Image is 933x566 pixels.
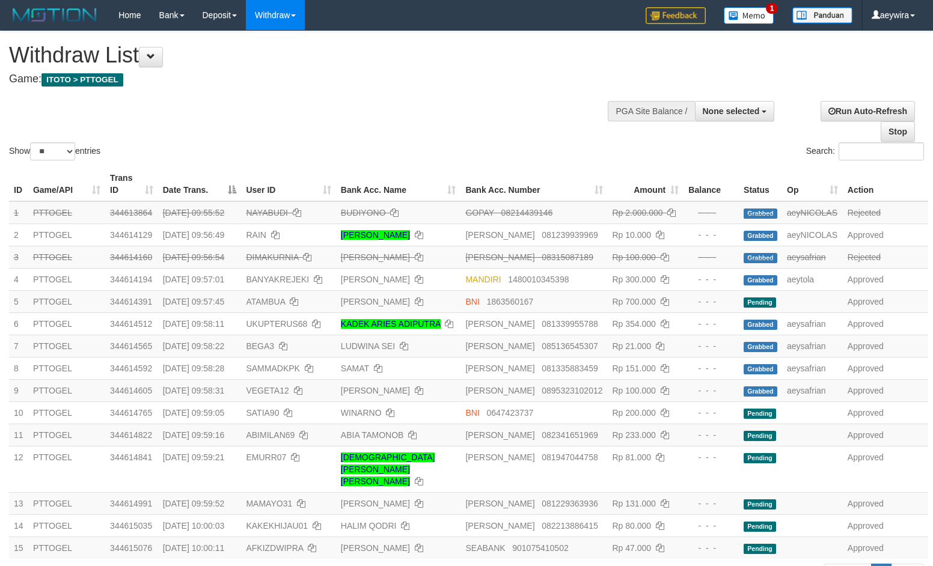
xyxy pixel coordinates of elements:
span: [DATE] 10:00:03 [163,521,224,531]
span: [DATE] 09:56:54 [163,252,224,262]
span: Grabbed [744,386,777,397]
td: PTTOGEL [28,514,105,537]
span: DIMAKURNIA [246,252,298,262]
span: MANDIRI [465,275,501,284]
span: RAIN [246,230,266,240]
span: BANYAKREJEKI [246,275,309,284]
th: User ID: activate to sort column ascending [241,167,335,201]
td: PTTOGEL [28,224,105,246]
div: - - - [688,251,734,263]
span: 344614129 [110,230,152,240]
span: 344614822 [110,430,152,440]
span: [PERSON_NAME] [465,499,534,508]
span: [PERSON_NAME] [465,430,534,440]
span: KAKEKHIJAU01 [246,521,308,531]
td: Approved [843,224,928,246]
td: aeysafrian [782,312,843,335]
span: Rp 100.000 [613,252,656,262]
span: 344614391 [110,297,152,306]
span: [DATE] 09:56:49 [163,230,224,240]
span: SATIA90 [246,408,279,418]
span: Pending [744,409,776,419]
a: [PERSON_NAME] [341,386,410,395]
th: Bank Acc. Name: activate to sort column ascending [336,167,461,201]
a: [PERSON_NAME] [341,230,410,240]
img: Feedback.jpg [646,7,706,24]
td: Approved [843,312,928,335]
a: [PERSON_NAME] [341,275,410,284]
span: [DATE] 09:59:05 [163,408,224,418]
span: Pending [744,297,776,308]
select: Showentries [30,142,75,160]
td: Approved [843,401,928,424]
td: Approved [843,357,928,379]
span: Grabbed [744,231,777,241]
td: 2 [9,224,28,246]
td: PTTOGEL [28,268,105,290]
a: WINARNO [341,408,382,418]
span: Grabbed [744,253,777,263]
span: [PERSON_NAME] [465,452,534,462]
th: Action [843,167,928,201]
span: Rp 10.000 [613,230,652,240]
th: Date Trans.: activate to sort column descending [158,167,242,201]
span: Copy 082341651969 to clipboard [542,430,598,440]
span: 344613864 [110,208,152,218]
span: [PERSON_NAME] [465,341,534,351]
a: SAMAT [341,364,369,373]
td: Rejected [843,201,928,224]
span: Copy 085136545307 to clipboard [542,341,598,351]
div: - - - [688,273,734,285]
div: - - - [688,498,734,510]
td: aeysafrian [782,357,843,379]
span: Copy 0895323102012 to clipboard [542,386,602,395]
td: 1 [9,201,28,224]
td: 4 [9,268,28,290]
span: Rp 354.000 [613,319,656,329]
span: 344614194 [110,275,152,284]
span: Copy 081229363936 to clipboard [542,499,598,508]
h1: Withdraw List [9,43,610,67]
label: Show entries [9,142,100,160]
span: [DATE] 09:58:11 [163,319,224,329]
span: Copy 1480010345398 to clipboard [508,275,569,284]
a: BUDIYONO [341,208,386,218]
span: [DATE] 09:58:31 [163,386,224,395]
td: PTTOGEL [28,424,105,446]
td: PTTOGEL [28,379,105,401]
td: 8 [9,357,28,379]
td: 10 [9,401,28,424]
span: Copy 081239939969 to clipboard [542,230,598,240]
span: [DATE] 09:59:16 [163,430,224,440]
span: MAMAYO31 [246,499,292,508]
span: Rp 80.000 [613,521,652,531]
span: BNI [465,297,479,306]
td: 11 [9,424,28,446]
a: Stop [881,121,915,142]
span: [PERSON_NAME] [465,252,534,262]
span: Copy 0647423737 to clipboard [486,408,533,418]
td: aeyNICOLAS [782,224,843,246]
div: - - - [688,407,734,419]
div: - - - [688,520,734,532]
div: - - - [688,207,734,219]
span: Rp 700.000 [613,297,656,306]
td: PTTOGEL [28,401,105,424]
img: MOTION_logo.png [9,6,100,24]
th: Game/API: activate to sort column ascending [28,167,105,201]
div: PGA Site Balance / [608,101,694,121]
td: Approved [843,492,928,514]
td: Approved [843,537,928,559]
span: 344614512 [110,319,152,329]
td: 13 [9,492,28,514]
td: Approved [843,424,928,446]
span: ITOTO > PTTOGEL [41,73,123,87]
span: None selected [703,106,760,116]
span: 344615076 [110,543,152,553]
span: [PERSON_NAME] [465,364,534,373]
span: 344614991 [110,499,152,508]
a: ABIA TAMONOB [341,430,404,440]
td: PTTOGEL [28,537,105,559]
td: PTTOGEL [28,492,105,514]
a: [PERSON_NAME] [341,499,410,508]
